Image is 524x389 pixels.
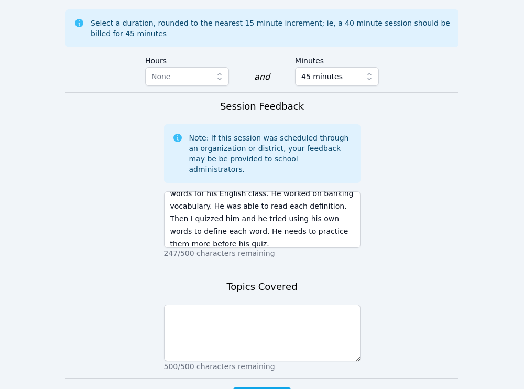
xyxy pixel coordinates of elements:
[295,51,379,67] label: Minutes
[145,67,229,86] button: None
[164,191,361,248] textarea: [PERSON_NAME] worked on some vocabulary words for his English class. He worked on banking vocabul...
[254,71,270,83] div: and
[164,248,361,258] p: 247/500 characters remaining
[301,70,343,83] span: 45 minutes
[145,51,229,67] label: Hours
[226,279,297,294] h3: Topics Covered
[164,361,361,372] p: 500/500 characters remaining
[151,72,171,81] span: None
[220,99,304,114] h3: Session Feedback
[189,133,352,175] div: Note: If this session was scheduled through an organization or district, your feedback may be be ...
[91,18,450,39] div: Select a duration, rounded to the nearest 15 minute increment; ie, a 40 minute session should be ...
[295,67,379,86] button: 45 minutes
